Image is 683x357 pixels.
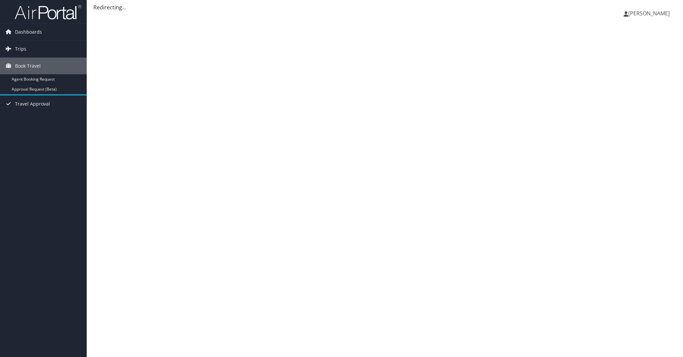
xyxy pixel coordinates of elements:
[628,10,670,17] span: [PERSON_NAME]
[93,3,676,11] div: Redirecting...
[15,41,26,57] span: Trips
[15,24,42,40] span: Dashboards
[15,4,81,20] img: airportal-logo.png
[624,3,676,23] a: [PERSON_NAME]
[15,58,41,74] span: Book Travel
[15,96,50,112] span: Travel Approval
